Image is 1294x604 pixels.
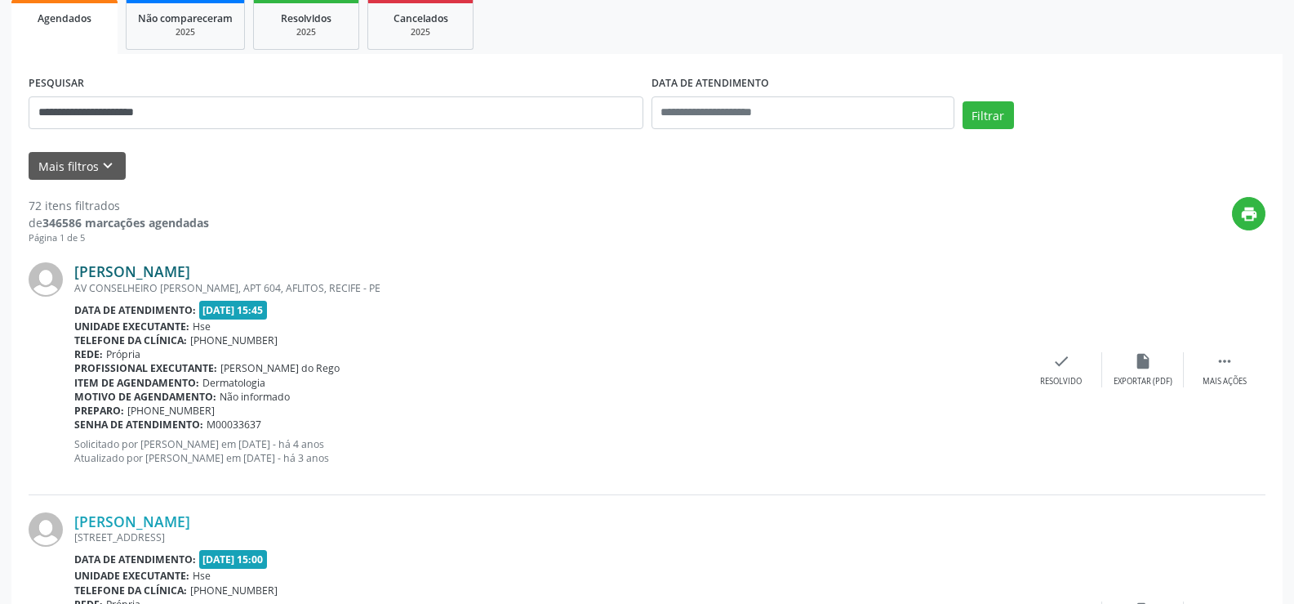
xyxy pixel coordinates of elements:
label: PESQUISAR [29,71,84,96]
button: Mais filtroskeyboard_arrow_down [29,152,126,181]
span: M00033637 [207,418,261,432]
img: img [29,512,63,547]
span: Hse [193,569,211,583]
span: [PHONE_NUMBER] [190,584,278,597]
div: Página 1 de 5 [29,231,209,245]
img: img [29,262,63,297]
label: DATA DE ATENDIMENTO [651,71,769,96]
span: Não informado [220,390,290,404]
b: Unidade executante: [74,320,189,333]
i: insert_drive_file [1134,352,1152,370]
div: Exportar (PDF) [1114,376,1172,387]
b: Data de atendimento: [74,553,196,566]
span: Não compareceram [138,11,233,25]
b: Telefone da clínica: [74,333,187,347]
div: 2025 [265,26,347,38]
span: [DATE] 15:00 [199,550,268,569]
span: [PHONE_NUMBER] [190,333,278,347]
a: [PERSON_NAME] [74,512,190,530]
strong: 346586 marcações agendadas [42,215,209,230]
b: Unidade executante: [74,569,189,583]
b: Profissional executante: [74,361,217,375]
div: 2025 [380,26,461,38]
button: Filtrar [963,101,1014,129]
div: Resolvido [1040,376,1082,387]
b: Telefone da clínica: [74,584,187,597]
span: Própria [106,347,140,361]
div: de [29,214,209,231]
span: [DATE] 15:45 [199,301,268,320]
span: [PERSON_NAME] do Rego [220,361,340,375]
a: [PERSON_NAME] [74,262,190,280]
i: check [1052,352,1070,370]
span: Dermatologia [202,376,265,390]
span: Resolvidos [281,11,331,25]
b: Senha de atendimento: [74,418,203,432]
span: [PHONE_NUMBER] [127,404,215,418]
div: AV CONSELHEIRO [PERSON_NAME], APT 604, AFLITOS, RECIFE - PE [74,281,1021,295]
button: print [1232,197,1265,230]
p: Solicitado por [PERSON_NAME] em [DATE] - há 4 anos Atualizado por [PERSON_NAME] em [DATE] - há 3 ... [74,437,1021,465]
i: keyboard_arrow_down [99,157,117,175]
b: Motivo de agendamento: [74,390,216,404]
b: Data de atendimento: [74,303,196,317]
b: Preparo: [74,404,124,418]
div: Mais ações [1203,376,1247,387]
div: 2025 [138,26,233,38]
div: [STREET_ADDRESS] [74,530,1021,544]
span: Agendados [38,11,91,25]
div: 72 itens filtrados [29,197,209,214]
b: Rede: [74,347,103,361]
i:  [1216,352,1234,370]
span: Cancelados [394,11,448,25]
b: Item de agendamento: [74,376,199,390]
i: print [1240,205,1258,223]
span: Hse [193,320,211,333]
